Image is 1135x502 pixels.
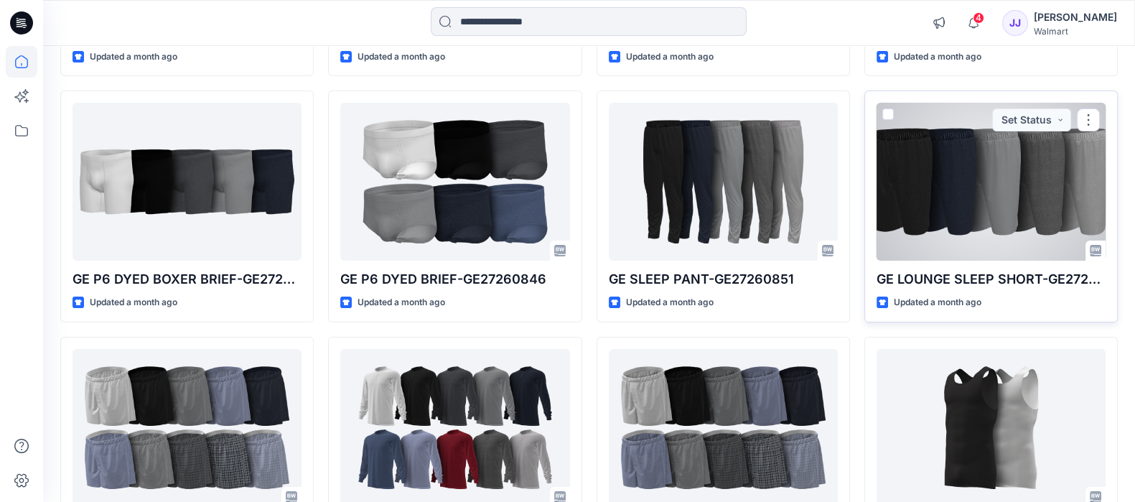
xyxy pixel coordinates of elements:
a: GE P6 DYED BRIEF-GE27260846 [340,103,569,261]
p: Updated a month ago [894,295,981,310]
p: Updated a month ago [358,295,445,310]
p: Updated a month ago [626,295,714,310]
span: 4 [973,12,984,24]
p: GE SLEEP PANT-GE27260851 [609,269,838,289]
a: GE P6 DYED BOXER BRIEF-GE27260848 [73,103,302,261]
p: Updated a month ago [90,295,177,310]
div: [PERSON_NAME] [1034,9,1117,26]
a: GE LOUNGE SLEEP SHORT-GE27260850 [877,103,1106,261]
a: GE SLEEP PANT-GE27260851 [609,103,838,261]
p: Updated a month ago [358,50,445,65]
div: Walmart [1034,26,1117,37]
p: GE P6 DYED BRIEF-GE27260846 [340,269,569,289]
div: JJ [1002,10,1028,36]
p: Updated a month ago [90,50,177,65]
p: Updated a month ago [894,50,981,65]
p: GE LOUNGE SLEEP SHORT-GE27260850 [877,269,1106,289]
p: GE P6 DYED BOXER BRIEF-GE27260848 [73,269,302,289]
p: Updated a month ago [626,50,714,65]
